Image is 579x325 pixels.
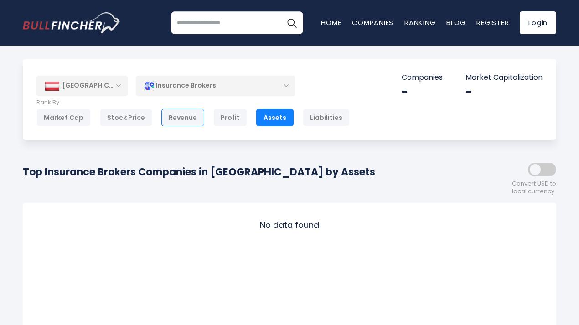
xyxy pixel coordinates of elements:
[36,109,91,126] div: Market Cap
[303,109,350,126] div: Liabilities
[404,18,435,27] a: Ranking
[446,18,465,27] a: Blog
[23,12,121,33] img: bullfincher logo
[402,73,443,83] p: Companies
[36,99,350,107] p: Rank By
[465,85,543,99] div: -
[321,18,341,27] a: Home
[23,12,121,33] a: Go to homepage
[256,109,294,126] div: Assets
[465,73,543,83] p: Market Capitalization
[36,76,128,96] div: [GEOGRAPHIC_DATA]
[352,18,393,27] a: Companies
[31,211,548,239] div: No data found
[23,165,375,180] h1: Top Insurance Brokers Companies in [GEOGRAPHIC_DATA] by Assets
[136,75,295,96] div: Insurance Brokers
[520,11,556,34] a: Login
[476,18,509,27] a: Register
[402,85,443,99] div: -
[100,109,152,126] div: Stock Price
[512,180,556,196] span: Convert USD to local currency
[161,109,204,126] div: Revenue
[280,11,303,34] button: Search
[213,109,247,126] div: Profit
